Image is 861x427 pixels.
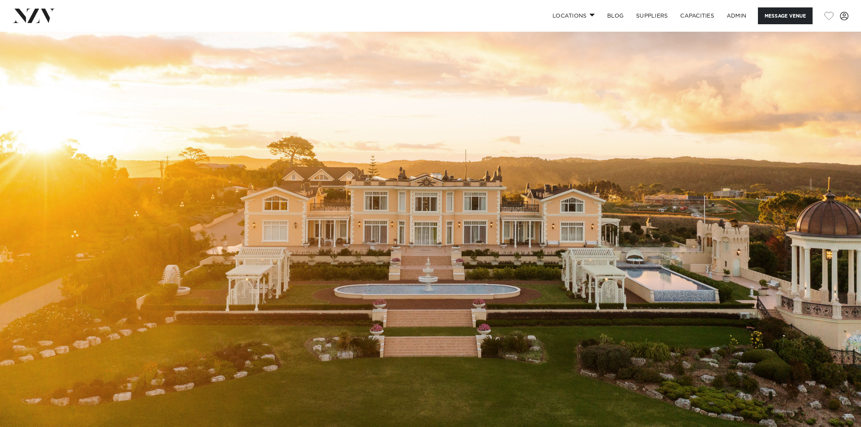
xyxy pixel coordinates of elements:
a: ADMIN [720,7,752,24]
img: nzv-logo.png [12,9,55,23]
button: Message Venue [758,7,813,24]
a: SUPPLIERS [630,7,674,24]
a: Locations [546,7,601,24]
a: BLOG [601,7,630,24]
a: Capacities [674,7,720,24]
